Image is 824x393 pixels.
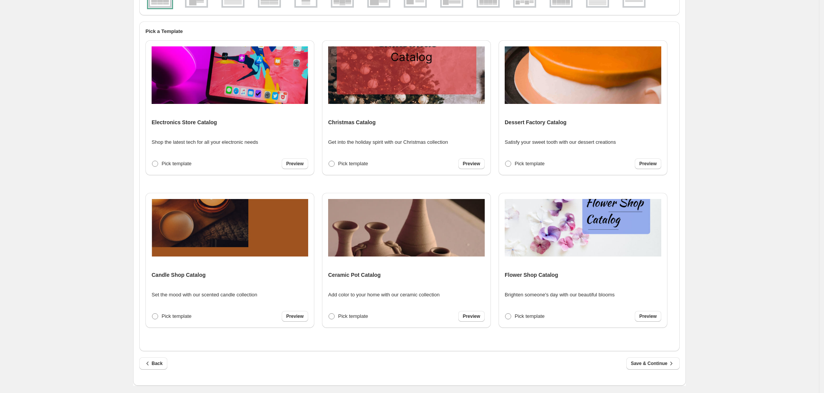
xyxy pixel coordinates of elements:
[515,313,545,319] span: Pick template
[639,313,657,319] span: Preview
[639,161,657,167] span: Preview
[458,158,485,169] a: Preview
[328,118,376,126] h4: Christmas Catalog
[144,360,163,367] span: Back
[282,311,308,322] a: Preview
[338,313,368,319] span: Pick template
[162,161,192,166] span: Pick template
[458,311,485,322] a: Preview
[145,28,674,35] h2: Pick a Template
[328,291,439,299] p: Add color to your home with our ceramic collection
[152,271,206,279] h4: Candle Shop Catalog
[505,138,616,146] p: Satisfy your sweet tooth with our dessert creations
[505,118,566,126] h4: Dessert Factory Catalog
[286,313,304,319] span: Preview
[505,271,558,279] h4: Flower Shop Catalog
[328,138,448,146] p: Get into the holiday spirit with our Christmas collection
[152,138,258,146] p: Shop the latest tech for all your electronic needs
[286,161,304,167] span: Preview
[152,118,217,126] h4: Electronics Store Catalog
[162,313,192,319] span: Pick template
[515,161,545,166] span: Pick template
[463,161,480,167] span: Preview
[631,360,675,367] span: Save & Continue
[635,158,661,169] a: Preview
[282,158,308,169] a: Preview
[505,291,614,299] p: Brighten someone's day with our beautiful blooms
[635,311,661,322] a: Preview
[463,313,480,319] span: Preview
[152,291,257,299] p: Set the mood with our scented candle collection
[626,357,680,370] button: Save & Continue
[338,161,368,166] span: Pick template
[139,357,167,370] button: Back
[328,271,381,279] h4: Ceramic Pot Catalog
